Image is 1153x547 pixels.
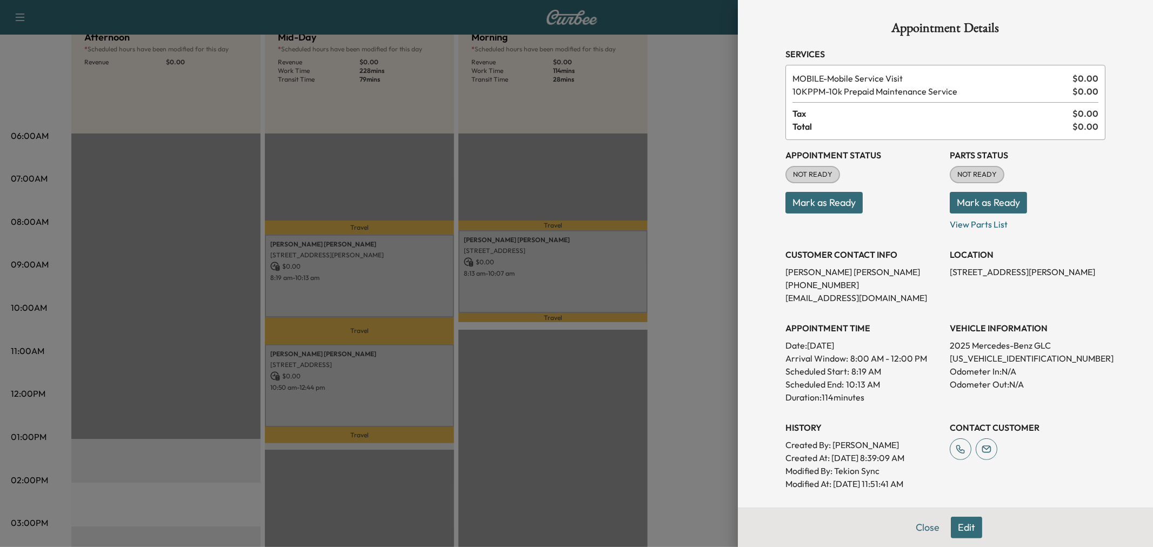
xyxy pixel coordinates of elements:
p: Date: [DATE] [785,339,941,352]
p: [PERSON_NAME] [PERSON_NAME] [785,265,941,278]
span: 8:00 AM - 12:00 PM [850,352,927,365]
h3: Services [785,48,1105,61]
p: View Parts List [950,214,1105,231]
p: [US_VEHICLE_IDENTIFICATION_NUMBER] [950,352,1105,365]
h3: CUSTOMER CONTACT INFO [785,248,941,261]
h3: History [785,421,941,434]
p: Created At : [DATE] 8:39:09 AM [785,451,941,464]
p: Odometer Out: N/A [950,378,1105,391]
h3: Appointment Status [785,149,941,162]
span: NOT READY [951,169,1003,180]
h3: APPOINTMENT TIME [785,322,941,335]
span: Total [792,120,1072,133]
span: 10k Prepaid Maintenance Service [792,85,1068,98]
p: 2025 Mercedes-Benz GLC [950,339,1105,352]
p: Odometer In: N/A [950,365,1105,378]
p: Scheduled Start: [785,365,849,378]
p: [STREET_ADDRESS][PERSON_NAME] [950,265,1105,278]
p: [PHONE_NUMBER] [785,278,941,291]
span: $ 0.00 [1072,72,1098,85]
button: Edit [951,517,982,538]
h3: VEHICLE INFORMATION [950,322,1105,335]
p: Created By : [PERSON_NAME] [785,438,941,451]
p: Modified By : Tekion Sync [785,464,941,477]
p: 10:13 AM [846,378,880,391]
button: Mark as Ready [950,192,1027,214]
span: $ 0.00 [1072,85,1098,98]
p: Scheduled End: [785,378,844,391]
span: Mobile Service Visit [792,72,1068,85]
button: Mark as Ready [785,192,863,214]
p: 8:19 AM [851,365,881,378]
h3: Parts Status [950,149,1105,162]
p: Duration: 114 minutes [785,391,941,404]
button: Close [909,517,947,538]
p: [EMAIL_ADDRESS][DOMAIN_NAME] [785,291,941,304]
h3: CONTACT CUSTOMER [950,421,1105,434]
p: Modified At : [DATE] 11:51:41 AM [785,477,941,490]
span: Tax [792,107,1072,120]
span: NOT READY [787,169,839,180]
span: $ 0.00 [1072,120,1098,133]
span: $ 0.00 [1072,107,1098,120]
h1: Appointment Details [785,22,1105,39]
p: Arrival Window: [785,352,941,365]
h3: LOCATION [950,248,1105,261]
